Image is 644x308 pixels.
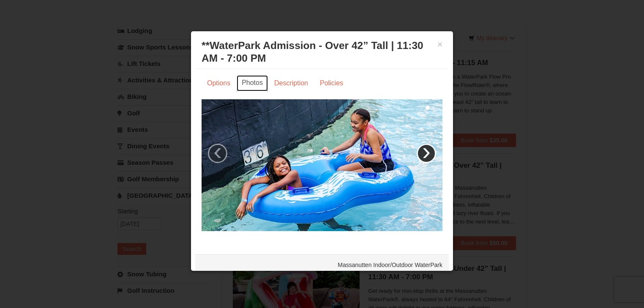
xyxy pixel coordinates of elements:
[202,39,442,65] h3: **WaterPark Admission - Over 42” Tall | 11:30 AM - 7:00 PM
[202,99,442,231] img: 6619917-720-80b70c28.jpg
[314,75,349,91] a: Policies
[208,144,227,163] a: ‹
[195,254,449,275] div: Massanutten Indoor/Outdoor WaterPark
[417,144,436,163] a: ›
[437,40,442,49] button: ×
[269,75,314,91] a: Description
[202,75,236,91] a: Options
[237,75,268,91] a: Photos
